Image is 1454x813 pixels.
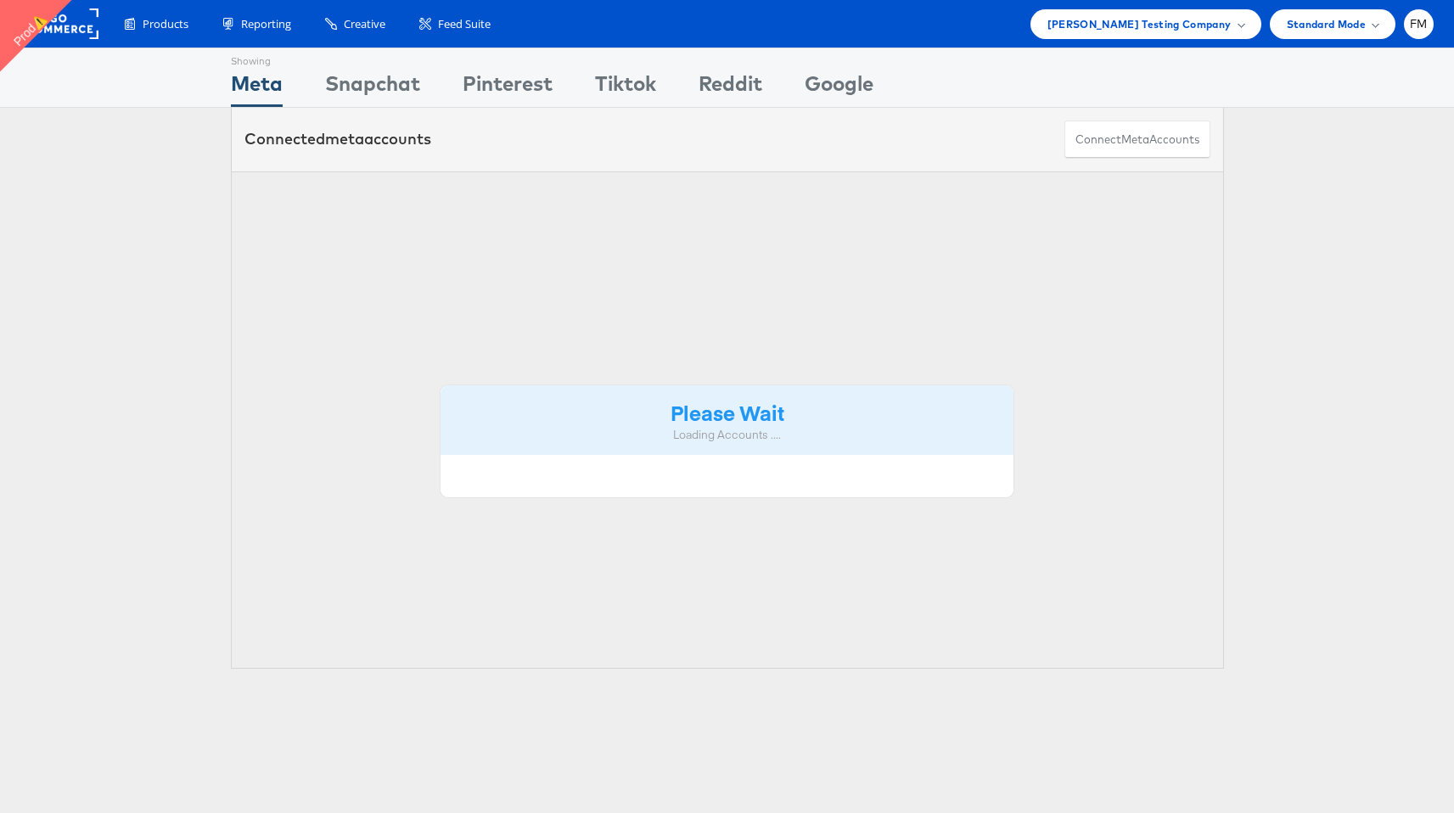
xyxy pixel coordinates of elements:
[1287,15,1366,33] span: Standard Mode
[344,16,385,32] span: Creative
[1121,132,1149,148] span: meta
[231,69,283,107] div: Meta
[699,69,762,107] div: Reddit
[241,16,291,32] span: Reporting
[438,16,491,32] span: Feed Suite
[1064,121,1210,159] button: ConnectmetaAccounts
[805,69,873,107] div: Google
[453,427,1002,443] div: Loading Accounts ....
[325,129,364,149] span: meta
[325,69,420,107] div: Snapchat
[143,16,188,32] span: Products
[1410,19,1428,30] span: FM
[595,69,656,107] div: Tiktok
[463,69,553,107] div: Pinterest
[1047,15,1232,33] span: [PERSON_NAME] Testing Company
[244,128,431,150] div: Connected accounts
[671,398,784,426] strong: Please Wait
[231,48,283,69] div: Showing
